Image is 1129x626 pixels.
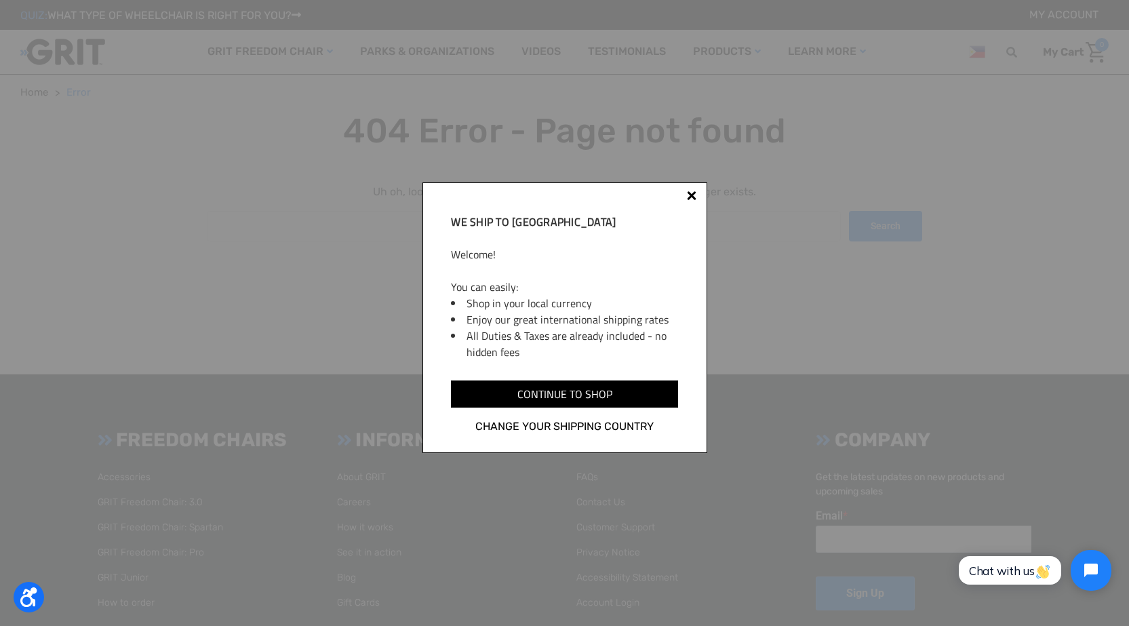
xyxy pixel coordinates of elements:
li: Shop in your local currency [467,295,677,311]
p: You can easily: [451,279,677,295]
input: Continue to shop [451,380,677,408]
li: Enjoy our great international shipping rates [467,311,677,328]
iframe: Tidio Chat [944,539,1123,602]
p: Welcome! [451,246,677,262]
a: Change your shipping country [451,418,677,435]
li: All Duties & Taxes are already included - no hidden fees [467,328,677,360]
h2: We ship to [GEOGRAPHIC_DATA] [451,214,677,230]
